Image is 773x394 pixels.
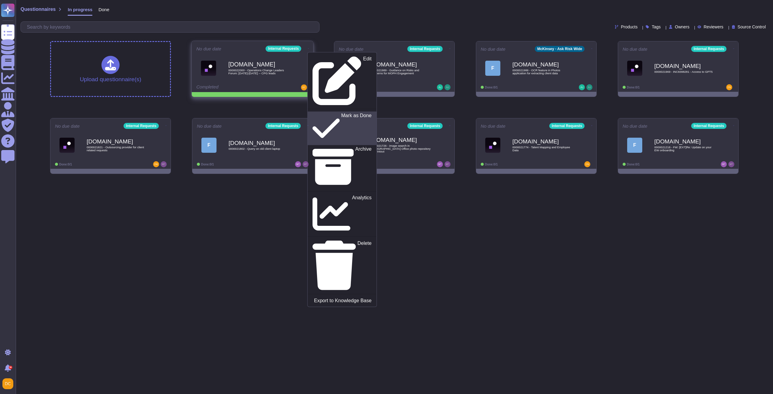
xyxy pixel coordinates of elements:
[370,144,431,153] span: 0000021726 - image search in [GEOGRAPHIC_DATA] Office photo repository for printout
[627,61,642,76] img: Logo
[726,84,732,90] img: user
[355,146,372,187] p: Archive
[196,46,221,51] span: No due date
[535,46,585,52] div: McKinsey - Ask Risk Wide
[21,7,56,12] span: Questionnaires
[301,85,307,91] img: user
[437,161,443,167] img: user
[704,25,723,29] span: Reviewers
[654,63,715,69] b: [DOMAIN_NAME]
[370,137,431,143] b: [DOMAIN_NAME]
[407,46,443,52] div: Internal Requests
[485,138,500,153] img: Logo
[512,62,573,67] b: [DOMAIN_NAME]
[512,139,573,144] b: [DOMAIN_NAME]
[1,377,18,390] button: user
[308,55,377,107] a: Edit
[485,86,498,89] span: Done: 0/1
[738,25,766,29] span: Source Control
[68,7,92,12] span: In progress
[584,161,590,167] img: user
[123,123,159,129] div: Internal Requests
[675,25,689,29] span: Owners
[314,298,371,303] p: Export to Knowledge Base
[59,138,75,153] img: Logo
[623,124,647,128] span: No due date
[654,139,715,144] b: [DOMAIN_NAME]
[549,123,585,129] div: Internal Requests
[201,138,217,153] div: F
[481,124,505,128] span: No due date
[228,62,289,67] b: [DOMAIN_NAME]
[308,145,377,189] a: Archive
[485,163,498,166] span: Done: 0/1
[652,25,661,29] span: Tags
[623,47,647,51] span: No due date
[512,146,573,152] span: 0000021774 - Talent Mapping and Employee Data
[341,113,372,144] p: Mark as Done
[80,56,141,82] div: Upload questionnaire(s)
[308,296,377,304] a: Export to Knowledge Base
[728,161,734,167] img: user
[444,161,451,167] img: user
[265,123,301,129] div: Internal Requests
[370,62,431,67] b: [DOMAIN_NAME]
[201,60,216,76] img: Logo
[87,139,147,144] b: [DOMAIN_NAME]
[295,161,301,167] img: user
[579,84,585,90] img: user
[481,47,505,51] span: No due date
[691,123,726,129] div: Internal Requests
[654,70,715,73] span: 0000021969 - INC8398281 - Access to GPT5
[98,7,109,12] span: Done
[308,239,377,291] a: Delete
[485,61,500,76] div: F
[627,86,640,89] span: Done: 0/1
[229,147,289,150] span: 0000021802 - Query on old client laptop
[2,378,13,389] img: user
[228,69,289,75] span: 0000022000 - Operations Change Leaders Forum: [DATE]-[DATE] -- CPG leads
[358,241,372,290] p: Delete
[303,161,309,167] img: user
[691,46,726,52] div: Internal Requests
[266,46,301,52] div: Internal Requests
[197,124,222,128] span: No due date
[339,47,364,51] span: No due date
[627,163,640,166] span: Done: 0/1
[370,69,431,75] span: 0000021989 - Guidance on Risks and Concerns for MOPH Engagement
[59,163,72,166] span: Done: 0/1
[24,22,319,32] input: Search by keywords
[363,56,372,105] p: Edit
[196,85,271,91] div: Completed
[9,366,12,369] div: 9+
[153,161,159,167] img: user
[437,84,443,90] img: user
[201,163,214,166] span: Done: 0/1
[512,69,573,75] span: 0000021986 - OCR feature in Photos application for extracting client data
[55,124,80,128] span: No due date
[721,161,727,167] img: user
[308,111,377,145] a: Mark as Done
[229,140,289,146] b: [DOMAIN_NAME]
[444,84,451,90] img: user
[621,25,637,29] span: Products
[654,146,715,152] span: 0000021218 - FW: [EXT]Re: Update on your EW onboarding
[352,195,372,233] p: Analytics
[161,161,167,167] img: user
[308,194,377,234] a: Analytics
[586,84,592,90] img: user
[87,146,147,152] span: 0000021821 - Outsourcing provider for client related requests
[407,123,443,129] div: Internal Requests
[627,138,642,153] div: F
